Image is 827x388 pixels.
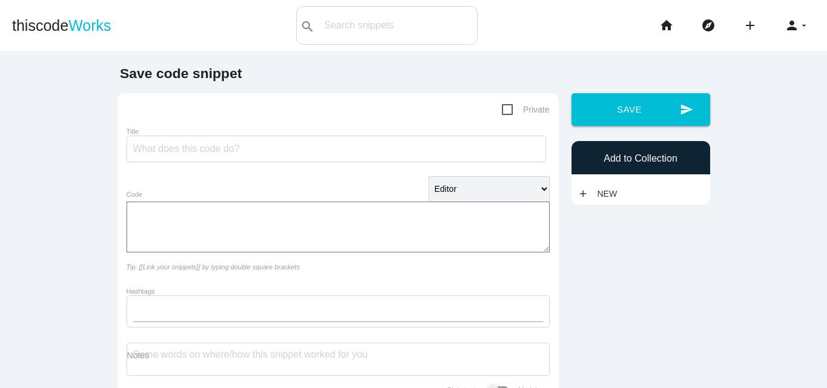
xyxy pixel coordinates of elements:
i: send [680,93,693,126]
a: thiscodeWorks [12,6,111,45]
label: Code [127,191,143,198]
i: arrow_drop_down [799,6,809,45]
i: person [785,6,799,45]
label: Notes [127,350,150,360]
a: addNew [578,183,624,205]
i: add [578,183,588,205]
b: Save code snippet [120,65,242,81]
button: sendSave [572,93,710,126]
input: What does this code do? [127,136,546,162]
span: Private [502,102,550,117]
span: Works [68,17,111,34]
input: Search snippets [318,13,477,38]
label: Hashtags [127,288,155,295]
i: explore [701,6,716,45]
i: home [659,6,674,45]
button: search [297,7,318,44]
i: Tip: [[Link your snippets]] by typing double square brackets [127,263,300,271]
i: search [300,7,315,46]
i: add [743,6,757,45]
h6: Add to Collection [578,153,704,164]
label: Title [127,128,139,135]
